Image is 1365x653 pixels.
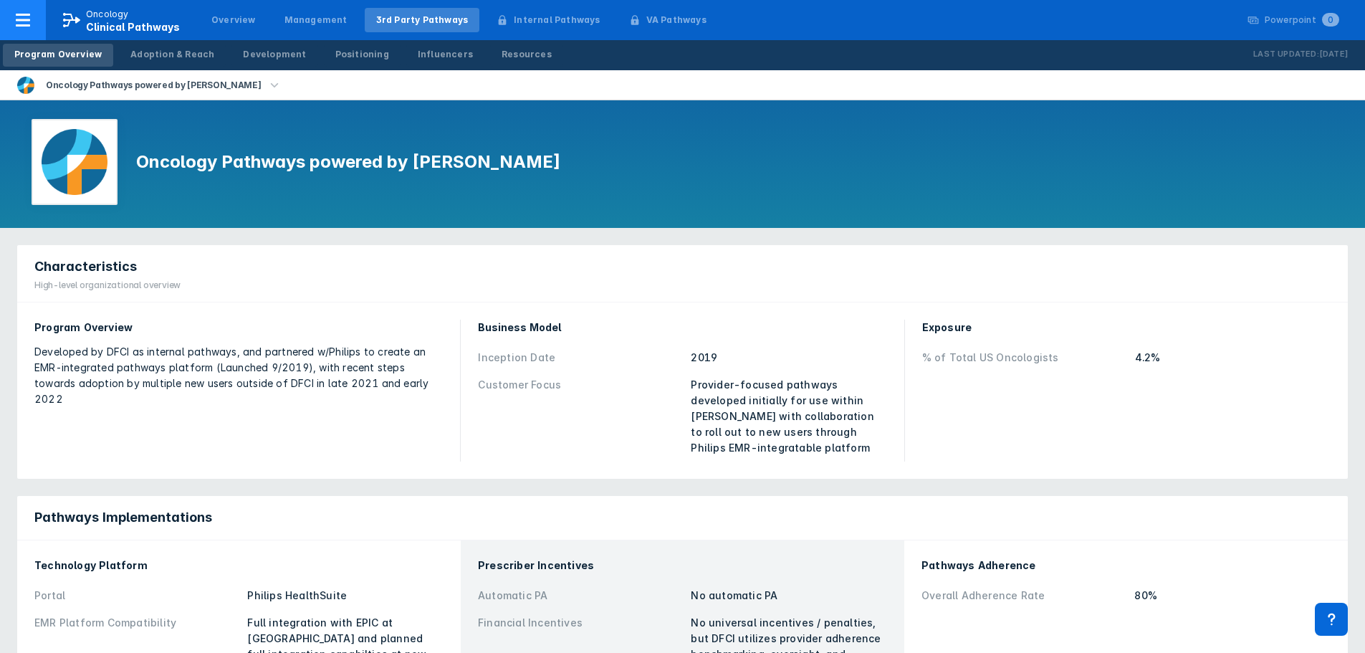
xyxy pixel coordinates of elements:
[34,588,239,604] div: Portal
[478,377,682,456] div: Customer Focus
[324,44,401,67] a: Positioning
[922,350,1126,366] div: % of Total US Oncologists
[34,344,443,407] div: Developed by DFCI as internal pathways, and partnered w/Philips to create an EMR-integrated pathw...
[921,558,1331,573] div: Pathways Adherence
[478,320,886,335] div: Business Model
[478,350,682,366] div: Inception Date
[130,48,214,61] div: Adoption & Reach
[365,8,480,32] a: 3rd Party Pathways
[284,14,348,27] div: Management
[34,509,212,526] span: Pathways Implementations
[646,14,707,27] div: VA Pathways
[3,44,113,67] a: Program Overview
[335,48,389,61] div: Positioning
[40,75,267,95] div: Oncology Pathways powered by [PERSON_NAME]
[1315,603,1348,636] div: Contact Support
[34,320,443,335] div: Program Overview
[502,48,552,61] div: Resources
[211,14,256,27] div: Overview
[1253,47,1319,62] p: Last Updated:
[691,588,887,604] div: No automatic PA
[1319,47,1348,62] p: [DATE]
[86,21,180,33] span: Clinical Pathways
[34,258,137,275] span: Characteristics
[1135,350,1331,366] div: 4.2%
[691,350,886,366] div: 2019
[514,14,600,27] div: Internal Pathways
[34,279,181,292] div: High-level organizational overview
[231,44,317,67] a: Development
[273,8,359,32] a: Management
[691,377,886,456] div: Provider-focused pathways developed initially for use within [PERSON_NAME] with collaboration to ...
[247,588,444,604] div: Philips HealthSuite
[376,14,469,27] div: 3rd Party Pathways
[1134,588,1331,604] div: 80%
[243,48,306,61] div: Development
[136,151,560,173] h1: Oncology Pathways powered by [PERSON_NAME]
[34,558,444,573] div: Technology Platform
[119,44,226,67] a: Adoption & Reach
[42,129,107,195] img: dfci-pathways
[418,48,473,61] div: Influencers
[922,320,1331,335] div: Exposure
[1265,14,1339,27] div: Powerpoint
[86,8,129,21] p: Oncology
[921,588,1126,604] div: Overall Adherence Rate
[406,44,484,67] a: Influencers
[1322,13,1339,27] span: 0
[200,8,267,32] a: Overview
[14,48,102,61] div: Program Overview
[478,558,887,573] div: Prescriber Incentives
[17,77,34,94] img: dfci-pathways
[490,44,563,67] a: Resources
[478,588,682,604] div: Automatic PA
